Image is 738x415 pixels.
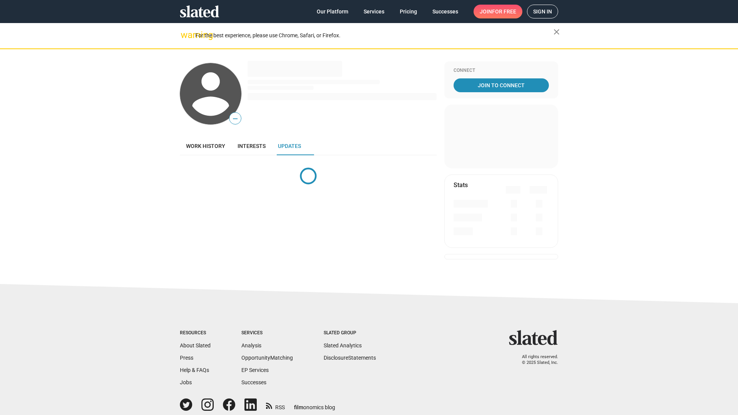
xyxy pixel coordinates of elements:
span: Services [364,5,384,18]
span: Join [480,5,516,18]
a: Joinfor free [474,5,522,18]
a: Updates [272,137,307,155]
a: Jobs [180,379,192,385]
a: Interests [231,137,272,155]
a: EP Services [241,367,269,373]
span: film [294,404,303,410]
span: Successes [432,5,458,18]
span: Updates [278,143,301,149]
span: Work history [186,143,225,149]
div: Services [241,330,293,336]
a: Sign in [527,5,558,18]
mat-icon: warning [181,30,190,40]
p: All rights reserved. © 2025 Slated, Inc. [514,354,558,365]
a: Pricing [394,5,423,18]
div: Slated Group [324,330,376,336]
span: Our Platform [317,5,348,18]
a: Analysis [241,342,261,349]
a: Slated Analytics [324,342,362,349]
span: Interests [238,143,266,149]
span: Join To Connect [455,78,547,92]
span: — [229,114,241,124]
a: Our Platform [311,5,354,18]
a: Help & FAQs [180,367,209,373]
span: Pricing [400,5,417,18]
a: Successes [241,379,266,385]
a: Services [357,5,391,18]
a: DisclosureStatements [324,355,376,361]
a: Join To Connect [454,78,549,92]
a: RSS [266,399,285,411]
mat-icon: close [552,27,561,37]
div: Connect [454,68,549,74]
span: Sign in [533,5,552,18]
a: Successes [426,5,464,18]
a: OpportunityMatching [241,355,293,361]
a: About Slated [180,342,211,349]
div: For the best experience, please use Chrome, Safari, or Firefox. [195,30,553,41]
span: for free [492,5,516,18]
a: Press [180,355,193,361]
div: Resources [180,330,211,336]
mat-card-title: Stats [454,181,468,189]
a: filmonomics blog [294,398,335,411]
a: Work history [180,137,231,155]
